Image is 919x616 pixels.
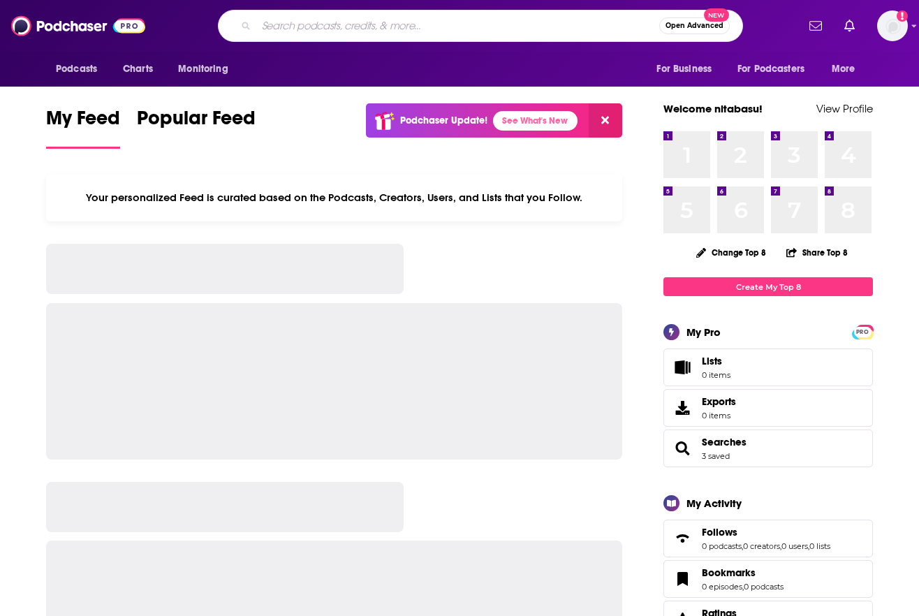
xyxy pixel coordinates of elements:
[742,541,743,551] span: ,
[702,582,742,592] a: 0 episodes
[897,10,908,22] svg: Add a profile image
[123,59,153,79] span: Charts
[663,277,873,296] a: Create My Top 8
[659,17,730,34] button: Open AdvancedNew
[11,13,145,39] img: Podchaser - Follow, Share and Rate Podcasts
[663,349,873,386] a: Lists
[663,560,873,598] span: Bookmarks
[832,59,855,79] span: More
[702,355,730,367] span: Lists
[668,439,696,458] a: Searches
[877,10,908,41] span: Logged in as nitabasu
[804,14,828,38] a: Show notifications dropdown
[702,566,756,579] span: Bookmarks
[178,59,228,79] span: Monitoring
[168,56,246,82] button: open menu
[668,569,696,589] a: Bookmarks
[786,239,848,266] button: Share Top 8
[816,102,873,115] a: View Profile
[56,59,97,79] span: Podcasts
[809,541,830,551] a: 0 lists
[808,541,809,551] span: ,
[744,582,784,592] a: 0 podcasts
[656,59,712,79] span: For Business
[663,520,873,557] span: Follows
[686,497,742,510] div: My Activity
[728,56,825,82] button: open menu
[686,325,721,339] div: My Pro
[218,10,743,42] div: Search podcasts, credits, & more...
[742,582,744,592] span: ,
[743,541,780,551] a: 0 creators
[46,56,115,82] button: open menu
[114,56,161,82] a: Charts
[822,56,873,82] button: open menu
[46,106,120,138] span: My Feed
[704,8,729,22] span: New
[877,10,908,41] img: User Profile
[668,398,696,418] span: Exports
[780,541,781,551] span: ,
[877,10,908,41] button: Show profile menu
[781,541,808,551] a: 0 users
[702,436,747,448] a: Searches
[666,22,723,29] span: Open Advanced
[46,174,622,221] div: Your personalized Feed is curated based on the Podcasts, Creators, Users, and Lists that you Follow.
[137,106,256,138] span: Popular Feed
[839,14,860,38] a: Show notifications dropdown
[668,529,696,548] a: Follows
[493,111,578,131] a: See What's New
[46,106,120,149] a: My Feed
[688,244,774,261] button: Change Top 8
[702,451,730,461] a: 3 saved
[702,541,742,551] a: 0 podcasts
[663,430,873,467] span: Searches
[737,59,804,79] span: For Podcasters
[400,115,487,126] p: Podchaser Update!
[702,566,784,579] a: Bookmarks
[663,389,873,427] a: Exports
[702,526,830,538] a: Follows
[702,395,736,408] span: Exports
[256,15,659,37] input: Search podcasts, credits, & more...
[854,327,871,337] span: PRO
[663,102,763,115] a: Welcome nitabasu!
[702,355,722,367] span: Lists
[702,526,737,538] span: Follows
[854,326,871,337] a: PRO
[668,358,696,377] span: Lists
[702,411,736,420] span: 0 items
[702,370,730,380] span: 0 items
[137,106,256,149] a: Popular Feed
[647,56,729,82] button: open menu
